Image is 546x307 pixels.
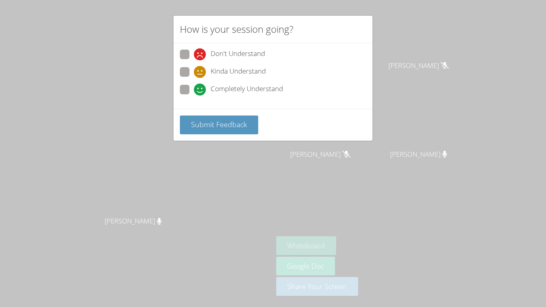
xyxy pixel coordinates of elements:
span: Don't Understand [211,48,265,60]
span: Kinda Understand [211,66,266,78]
span: Completely Understand [211,84,283,96]
span: Submit Feedback [191,120,247,129]
button: Submit Feedback [180,116,258,134]
h2: How is your session going? [180,22,293,36]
